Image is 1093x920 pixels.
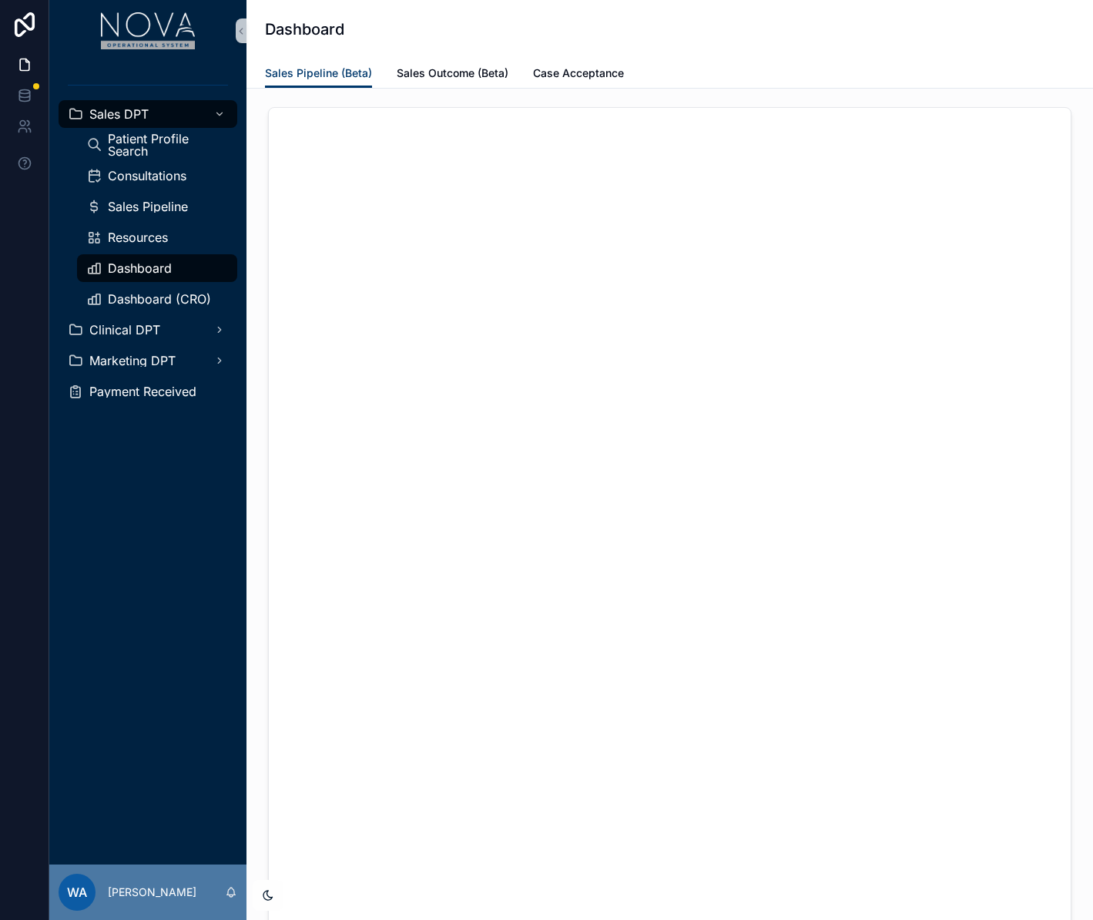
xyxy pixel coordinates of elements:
[77,131,237,159] a: Patient Profile Search
[59,316,237,344] a: Clinical DPT
[265,59,372,89] a: Sales Pipeline (Beta)
[77,193,237,220] a: Sales Pipeline
[533,59,624,90] a: Case Acceptance
[108,200,188,213] span: Sales Pipeline
[67,883,87,902] span: WA
[89,354,176,367] span: Marketing DPT
[77,223,237,251] a: Resources
[108,293,211,305] span: Dashboard (CRO)
[77,254,237,282] a: Dashboard
[101,12,196,49] img: App logo
[59,347,237,374] a: Marketing DPT
[77,285,237,313] a: Dashboard (CRO)
[265,65,372,81] span: Sales Pipeline (Beta)
[108,133,222,157] span: Patient Profile Search
[59,100,237,128] a: Sales DPT
[89,385,196,398] span: Payment Received
[108,170,186,182] span: Consultations
[397,59,508,90] a: Sales Outcome (Beta)
[89,324,160,336] span: Clinical DPT
[108,262,172,274] span: Dashboard
[77,162,237,190] a: Consultations
[89,108,149,120] span: Sales DPT
[108,231,168,243] span: Resources
[108,885,196,900] p: [PERSON_NAME]
[59,378,237,405] a: Payment Received
[265,18,344,40] h1: Dashboard
[397,65,508,81] span: Sales Outcome (Beta)
[533,65,624,81] span: Case Acceptance
[49,62,246,425] div: scrollable content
